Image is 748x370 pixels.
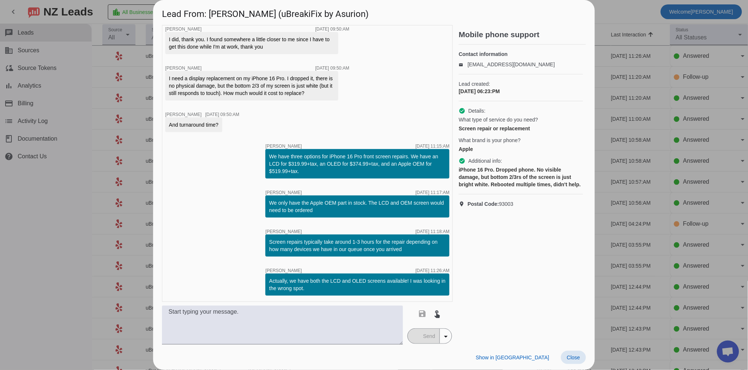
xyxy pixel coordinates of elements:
[416,144,449,148] div: [DATE] 11:15:AM
[165,27,202,32] span: [PERSON_NAME]
[468,157,502,165] span: Additional info:
[468,107,486,114] span: Details:
[459,80,583,88] span: Lead created:
[205,112,239,117] div: [DATE] 09:50:AM
[169,75,335,97] div: I need a display replacement on my iPhone 16 Pro. I dropped it, there is no physical damage, but ...
[169,36,335,50] div: I did, thank you. I found somewhere a little closer to me since I have to get this done while I'm...
[467,61,555,67] a: [EMAIL_ADDRESS][DOMAIN_NAME]
[416,229,449,234] div: [DATE] 11:18:AM
[265,268,302,273] span: [PERSON_NAME]
[265,144,302,148] span: [PERSON_NAME]
[269,277,446,292] div: Actually, we have both the LCD and OLED screens available! I was looking in the wrong spot.
[459,166,583,188] div: iPhone 16 Pro. Dropped phone. No visible damage, but bottom 2/3rs of the screen is just bright wh...
[459,50,583,58] h4: Contact information
[459,137,521,144] span: What brand is your phone?
[470,351,555,364] button: Show in [GEOGRAPHIC_DATA]
[441,332,450,341] mat-icon: arrow_drop_down
[315,27,349,31] div: [DATE] 09:50:AM
[459,108,465,114] mat-icon: check_circle
[459,158,465,164] mat-icon: check_circle
[459,116,538,123] span: What type of service do you need?
[165,112,202,117] span: [PERSON_NAME]
[169,121,219,128] div: And turnaround time?
[416,268,449,273] div: [DATE] 11:26:AM
[315,66,349,70] div: [DATE] 09:50:AM
[459,63,467,66] mat-icon: email
[265,229,302,234] span: [PERSON_NAME]
[459,201,467,207] mat-icon: location_on
[269,153,446,175] div: We have three options for iPhone 16 Pro front screen repairs. We have an LCD for $319.99+tax, an ...
[459,125,583,132] div: Screen repair or replacement
[265,190,302,195] span: [PERSON_NAME]
[416,190,449,195] div: [DATE] 11:17:AM
[467,201,499,207] strong: Postal Code:
[165,66,202,71] span: [PERSON_NAME]
[459,88,583,95] div: [DATE] 06:23:PM
[269,199,446,214] div: We only have the Apple OEM part in stock. The LCD and OEM screen would need to be ordered
[567,355,580,360] span: Close
[459,31,586,38] h2: Mobile phone support
[459,145,583,153] div: Apple
[476,355,549,360] span: Show in [GEOGRAPHIC_DATA]
[467,200,514,208] span: 93003
[561,351,586,364] button: Close
[269,238,446,253] div: Screen repairs typically take around 1-3 hours for the repair depending on how many devices we ha...
[433,309,442,318] mat-icon: touch_app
